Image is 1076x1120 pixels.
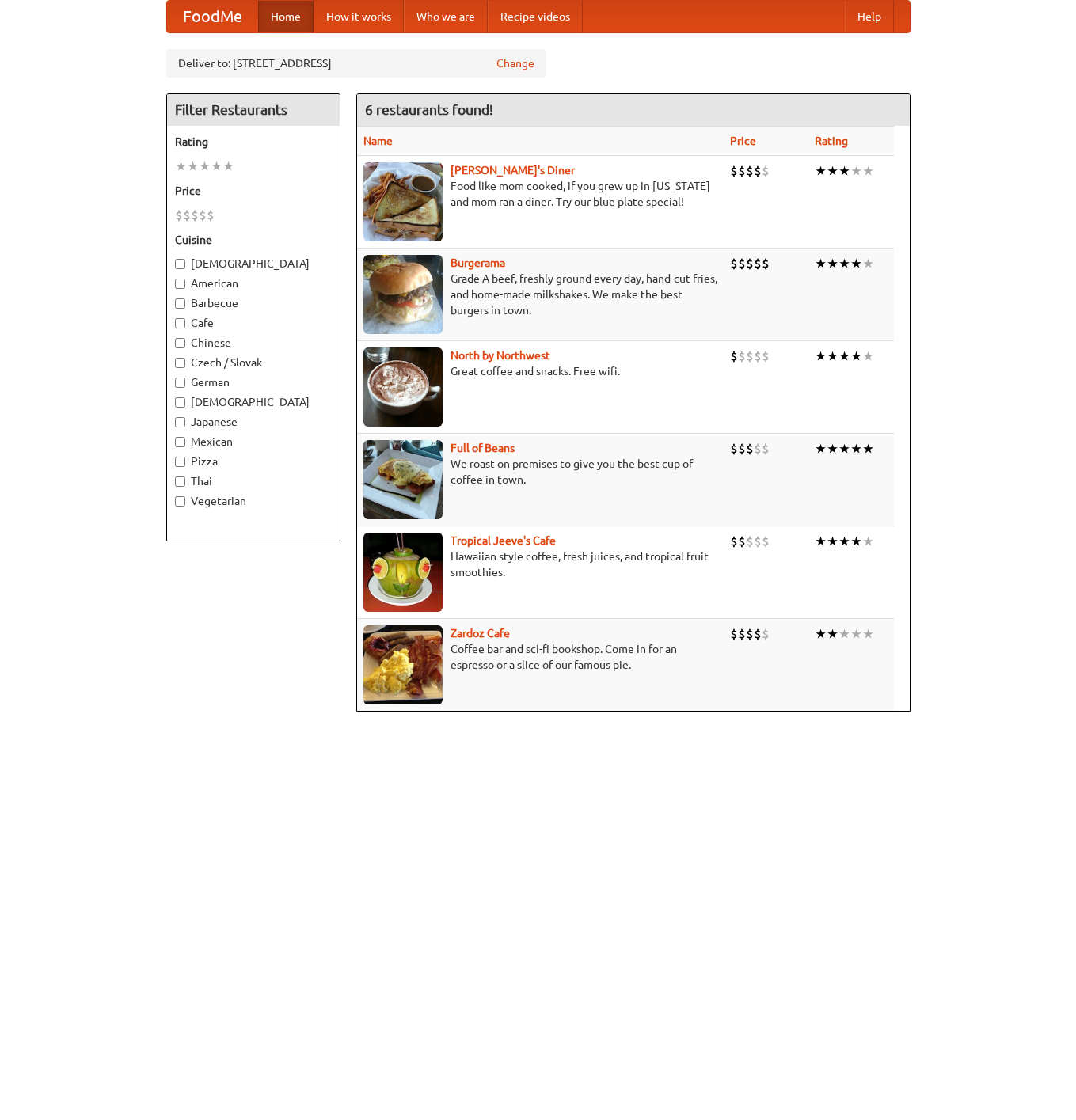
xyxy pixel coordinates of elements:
[827,347,838,365] li: ★
[862,625,874,643] li: ★
[496,55,534,71] a: Change
[175,358,185,368] input: Czech / Slovak
[175,298,185,309] input: Barbecue
[762,347,770,365] li: $
[175,454,332,469] label: Pizza
[488,1,583,32] a: Recipe videos
[850,440,862,457] li: ★
[762,255,770,272] li: $
[862,347,874,365] li: ★
[363,255,443,334] img: burgerama.jpg
[451,164,575,177] a: [PERSON_NAME]'s Diner
[207,207,215,224] li: $
[762,440,770,457] li: $
[175,134,332,150] h5: Rating
[175,259,185,269] input: [DEMOGRAPHIC_DATA]
[746,347,754,365] li: $
[175,414,332,430] label: Japanese
[175,232,332,248] h5: Cuisine
[166,49,546,78] div: Deliver to: [STREET_ADDRESS]
[175,437,185,447] input: Mexican
[363,456,717,488] p: We roast on premises to give you the best cup of coffee in town.
[363,178,717,210] p: Food like mom cooked, if you grew up in [US_STATE] and mom ran a diner. Try our blue plate special!
[738,347,746,365] li: $
[258,1,314,32] a: Home
[363,440,443,519] img: beans.jpg
[850,533,862,550] li: ★
[838,255,850,272] li: ★
[363,162,443,241] img: sallys.jpg
[738,625,746,643] li: $
[762,162,770,180] li: $
[850,625,862,643] li: ★
[827,533,838,550] li: ★
[363,533,443,612] img: jeeves.jpg
[754,440,762,457] li: $
[730,162,738,180] li: $
[746,533,754,550] li: $
[175,493,332,509] label: Vegetarian
[314,1,404,32] a: How it works
[730,135,756,147] a: Price
[738,162,746,180] li: $
[199,207,207,224] li: $
[754,162,762,180] li: $
[862,255,874,272] li: ★
[754,625,762,643] li: $
[827,440,838,457] li: ★
[175,378,185,388] input: German
[754,347,762,365] li: $
[850,255,862,272] li: ★
[363,641,717,673] p: Coffee bar and sci-fi bookshop. Come in for an espresso or a slice of our famous pie.
[183,207,191,224] li: $
[451,349,550,362] a: North by Northwest
[175,183,332,199] h5: Price
[175,275,332,291] label: American
[404,1,488,32] a: Who we are
[738,533,746,550] li: $
[738,255,746,272] li: $
[175,417,185,427] input: Japanese
[730,440,738,457] li: $
[754,533,762,550] li: $
[175,476,185,487] input: Thai
[850,347,862,365] li: ★
[762,625,770,643] li: $
[187,158,199,175] li: ★
[754,255,762,272] li: $
[167,1,258,32] a: FoodMe
[730,533,738,550] li: $
[451,442,515,454] a: Full of Beans
[451,534,556,547] a: Tropical Jeeve's Cafe
[815,533,827,550] li: ★
[363,135,393,147] a: Name
[199,158,211,175] li: ★
[451,256,505,269] a: Burgerama
[175,335,332,351] label: Chinese
[175,457,185,467] input: Pizza
[862,162,874,180] li: ★
[838,440,850,457] li: ★
[175,496,185,507] input: Vegetarian
[815,347,827,365] li: ★
[175,158,187,175] li: ★
[746,162,754,180] li: $
[746,625,754,643] li: $
[815,440,827,457] li: ★
[175,295,332,311] label: Barbecue
[175,207,183,224] li: $
[175,394,332,410] label: [DEMOGRAPHIC_DATA]
[211,158,222,175] li: ★
[175,338,185,348] input: Chinese
[827,162,838,180] li: ★
[175,355,332,370] label: Czech / Slovak
[827,255,838,272] li: ★
[746,255,754,272] li: $
[850,162,862,180] li: ★
[738,440,746,457] li: $
[175,318,185,328] input: Cafe
[762,533,770,550] li: $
